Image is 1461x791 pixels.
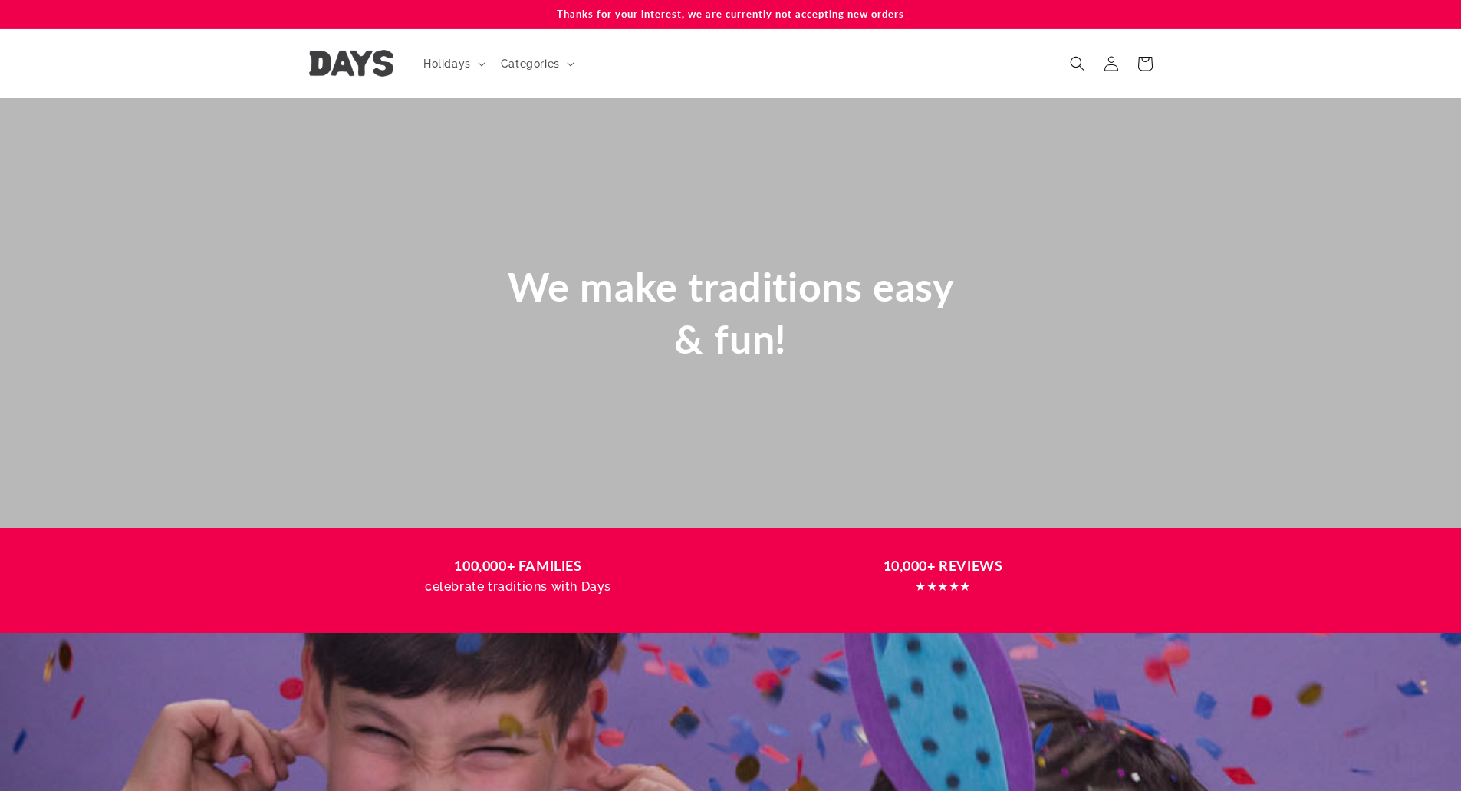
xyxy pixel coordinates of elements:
img: Days United [309,50,393,77]
summary: Categories [492,48,581,80]
span: We make traditions easy & fun! [508,262,954,362]
span: Categories [501,57,560,71]
p: celebrate traditions with Days [321,576,716,598]
summary: Search [1061,47,1094,81]
summary: Holidays [414,48,492,80]
p: ★★★★★ [745,576,1141,598]
h3: 100,000+ FAMILIES [321,555,716,576]
span: Holidays [423,57,471,71]
h3: 10,000+ REVIEWS [745,555,1141,576]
